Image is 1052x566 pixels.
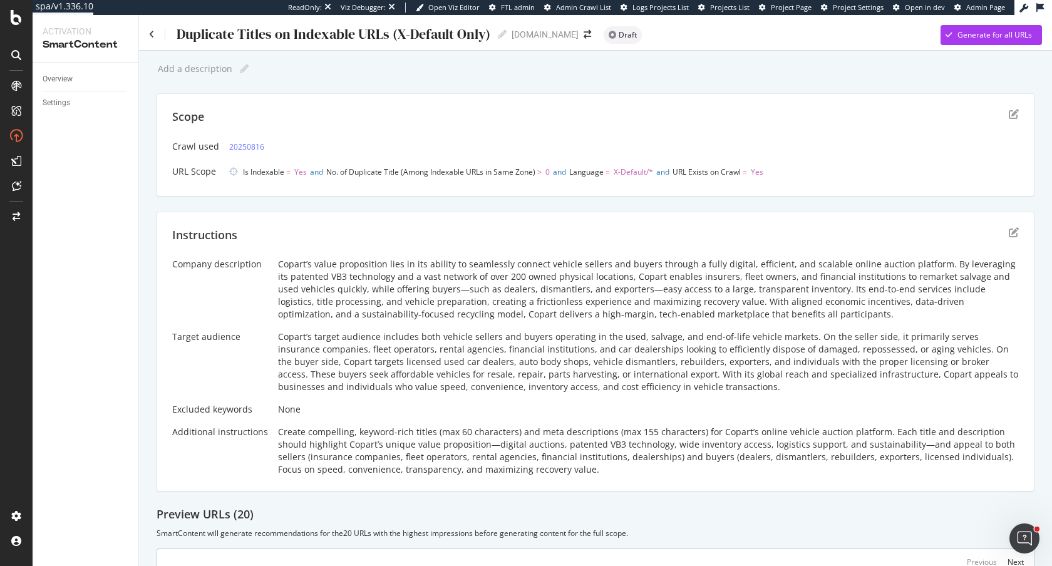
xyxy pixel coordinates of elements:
[498,30,507,39] i: Edit report name
[656,167,669,177] span: and
[604,26,642,44] div: neutral label
[278,426,1019,476] div: Create compelling, keyword-rich titles (max 60 characters) and meta descriptions (max 155 charact...
[416,3,480,13] a: Open Viz Editor
[619,31,637,39] span: Draft
[172,227,237,244] div: Instructions
[501,3,535,12] span: FTL admin
[157,507,1034,523] div: Preview URLs ( 20 )
[537,167,542,177] span: >
[606,167,610,177] span: =
[698,3,750,13] a: Projects List
[584,30,591,39] div: arrow-right-arrow-left
[278,331,1019,393] div: Copart’s target audience includes both vehicle sellers and buyers operating in the used, salvage,...
[288,3,322,13] div: ReadOnly:
[743,167,747,177] span: =
[43,25,128,38] div: Activation
[278,258,1019,321] div: Copart’s value proposition lies in its ability to seamlessly connect vehicle sellers and buyers t...
[172,258,268,270] div: Company description
[43,96,70,110] div: Settings
[294,167,307,177] span: Yes
[286,167,291,177] span: =
[632,3,689,12] span: Logs Projects List
[1009,227,1019,237] div: edit
[673,167,741,177] span: URL Exists on Crawl
[569,167,604,177] span: Language
[833,3,884,12] span: Project Settings
[759,3,812,13] a: Project Page
[544,3,611,13] a: Admin Crawl List
[957,29,1032,40] div: Generate for all URLs
[821,3,884,13] a: Project Settings
[1009,523,1039,553] iframe: Intercom live chat
[149,30,155,39] a: Click to go back
[43,96,130,110] a: Settings
[428,3,480,12] span: Open Viz Editor
[172,331,268,343] div: Target audience
[43,38,128,52] div: SmartContent
[905,3,945,12] span: Open in dev
[172,140,219,153] div: Crawl used
[545,167,550,177] span: 0
[278,403,1019,416] div: None
[43,73,130,86] a: Overview
[771,3,812,12] span: Project Page
[240,64,249,73] i: Edit report name
[893,3,945,13] a: Open in dev
[710,3,750,12] span: Projects List
[326,167,535,177] span: No. of Duplicate Title (Among Indexable URLs in Same Zone)
[614,167,653,177] span: X-Default/*
[175,26,490,42] div: Duplicate Titles on Indexable URLs (X-Default Only)
[157,64,232,74] div: Add a description
[43,73,73,86] div: Overview
[172,403,268,416] div: Excluded keywords
[621,3,689,13] a: Logs Projects List
[172,426,268,438] div: Additional instructions
[172,165,219,178] div: URL Scope
[553,167,566,177] span: and
[1009,109,1019,119] div: edit
[512,28,579,41] div: [DOMAIN_NAME]
[157,528,1034,538] div: SmartContent will generate recommendations for the 20 URLs with the highest impressions before ge...
[954,3,1005,13] a: Admin Page
[751,167,763,177] span: Yes
[556,3,611,12] span: Admin Crawl List
[489,3,535,13] a: FTL admin
[341,3,386,13] div: Viz Debugger:
[229,140,264,153] a: 20250816
[243,167,284,177] span: Is Indexable
[966,3,1005,12] span: Admin Page
[172,109,204,125] div: Scope
[941,25,1042,45] button: Generate for all URLs
[310,167,323,177] span: and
